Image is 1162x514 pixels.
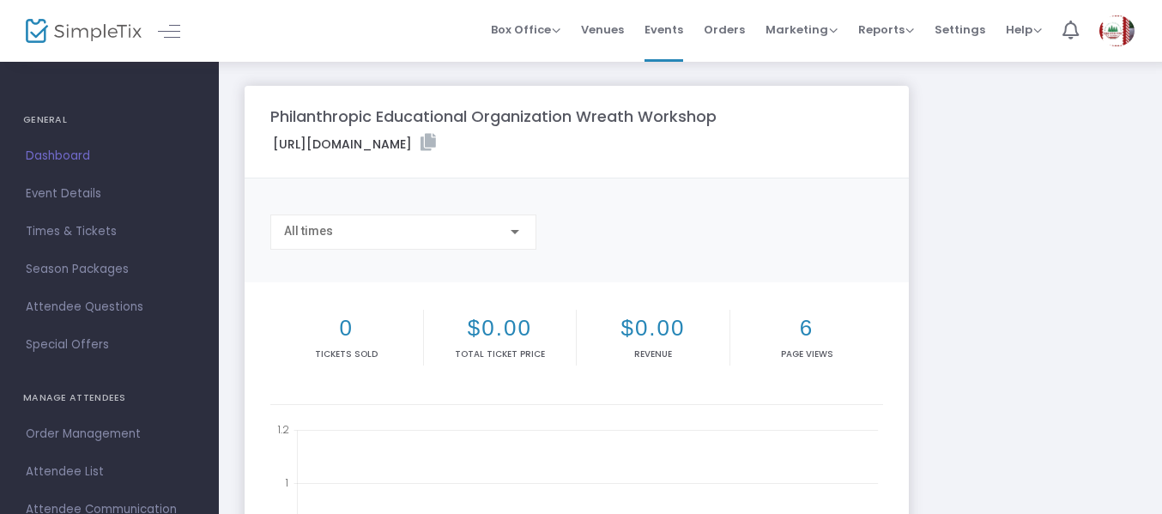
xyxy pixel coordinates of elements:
[23,103,196,137] h4: GENERAL
[704,8,745,51] span: Orders
[26,296,193,318] span: Attendee Questions
[734,315,881,342] h2: 6
[427,348,573,360] p: Total Ticket Price
[580,315,726,342] h2: $0.00
[427,315,573,342] h2: $0.00
[23,381,196,415] h4: MANAGE ATTENDEES
[580,348,726,360] p: Revenue
[274,315,420,342] h2: 0
[26,183,193,205] span: Event Details
[26,461,193,483] span: Attendee List
[645,8,683,51] span: Events
[26,334,193,356] span: Special Offers
[273,134,436,154] label: [URL][DOMAIN_NAME]
[491,21,560,38] span: Box Office
[1006,21,1042,38] span: Help
[734,348,881,360] p: Page Views
[858,21,914,38] span: Reports
[26,258,193,281] span: Season Packages
[284,224,333,238] span: All times
[766,21,838,38] span: Marketing
[26,145,193,167] span: Dashboard
[581,8,624,51] span: Venues
[274,348,420,360] p: Tickets sold
[26,221,193,243] span: Times & Tickets
[26,423,193,445] span: Order Management
[270,105,717,128] m-panel-title: Philanthropic Educational Organization Wreath Workshop
[935,8,985,51] span: Settings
